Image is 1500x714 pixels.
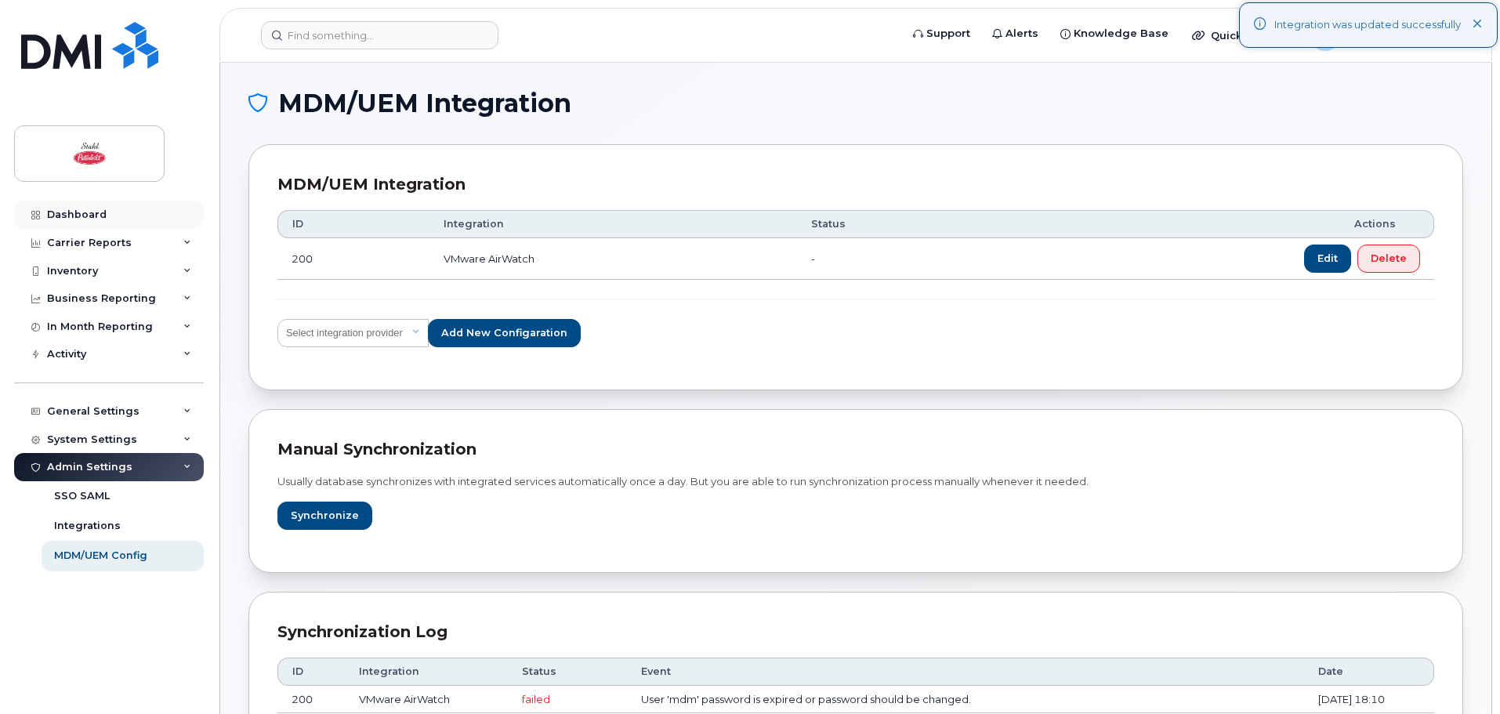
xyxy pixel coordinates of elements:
button: Add new configaration [428,319,581,347]
span: Delete [1371,251,1407,266]
span: - [811,252,815,265]
th: ID [277,210,429,238]
div: MDM/UEM Integration [277,173,1434,196]
td: VMware AirWatch [345,686,508,714]
p: Usually database synchronizes with integrated services automatically once a day. But you are able... [277,474,1434,489]
span: MDM/UEM Integration [278,92,571,115]
th: Event [627,658,1305,686]
td: User 'mdm' password is expired or password should be changed. [627,686,1305,714]
span: Add new configaration [441,325,567,340]
td: 200 [277,238,429,280]
th: ID [277,658,345,686]
div: Integration was updated successfully [1274,17,1461,33]
th: Integration [345,658,508,686]
td: failed [508,686,627,714]
span: Edit [1317,251,1338,266]
td: [DATE] 18:10 [1304,686,1434,714]
th: Actions [990,210,1434,238]
span: VMware AirWatch [444,252,534,265]
th: Status [508,658,627,686]
td: 200 [277,686,345,714]
button: Delete [1357,245,1420,273]
th: Status [797,210,991,238]
span: Synchronize [291,508,359,523]
th: Integration [429,210,796,238]
div: Manual synchronization [277,438,1434,461]
button: Synchronize [277,502,372,530]
button: Edit [1304,245,1351,273]
div: Synchronization Log [277,621,1434,643]
th: Date [1304,658,1434,686]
